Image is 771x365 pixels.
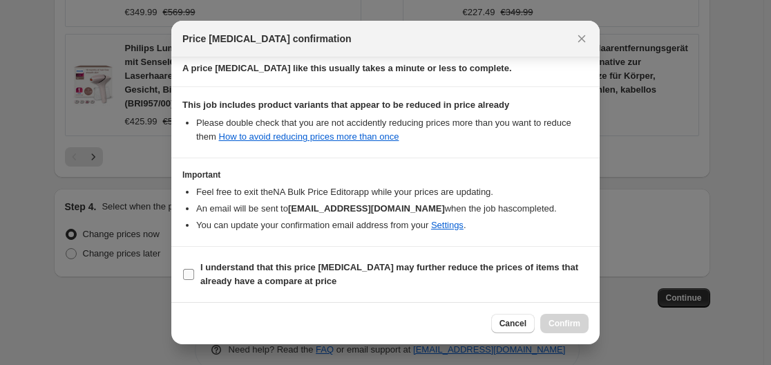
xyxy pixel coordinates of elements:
h3: Important [182,169,589,180]
li: An email will be sent to when the job has completed . [196,202,589,216]
button: Cancel [491,314,535,333]
b: [EMAIL_ADDRESS][DOMAIN_NAME] [288,203,445,214]
li: Feel free to exit the NA Bulk Price Editor app while your prices are updating. [196,185,589,199]
b: This job includes product variants that appear to be reduced in price already [182,100,509,110]
b: A price [MEDICAL_DATA] like this usually takes a minute or less to complete. [182,63,512,73]
b: I understand that this price [MEDICAL_DATA] may further reduce the prices of items that already h... [200,262,578,286]
li: Please double check that you are not accidently reducing prices more than you want to reduce them [196,116,589,144]
span: Price [MEDICAL_DATA] confirmation [182,32,352,46]
a: Settings [431,220,464,230]
li: You can update your confirmation email address from your . [196,218,589,232]
button: Close [572,29,591,48]
span: Cancel [499,318,526,329]
a: How to avoid reducing prices more than once [219,131,399,142]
